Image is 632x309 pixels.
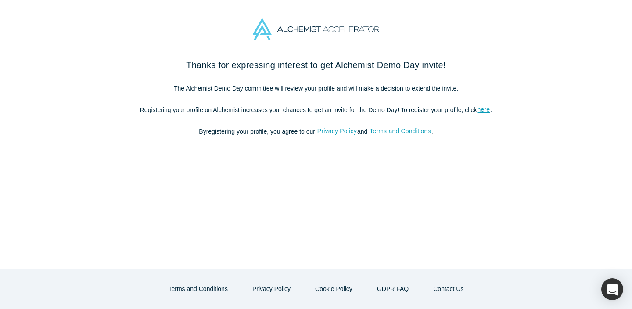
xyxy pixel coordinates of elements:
p: Registering your profile on Alchemist increases your chances to get an invite for the Demo Day! T... [132,105,500,115]
h2: Thanks for expressing interest to get Alchemist Demo Day invite! [132,58,500,72]
button: Terms and Conditions [369,126,431,136]
a: here [477,105,491,115]
button: Terms and Conditions [159,281,237,297]
button: Cookie Policy [306,281,362,297]
img: Alchemist Accelerator Logo [253,18,379,40]
button: Privacy Policy [317,126,357,136]
button: Privacy Policy [243,281,300,297]
a: GDPR FAQ [368,281,418,297]
p: The Alchemist Demo Day committee will review your profile and will make a decision to extend the ... [132,84,500,93]
button: Contact Us [424,281,473,297]
p: By registering your profile , you agree to our and . [132,127,500,136]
